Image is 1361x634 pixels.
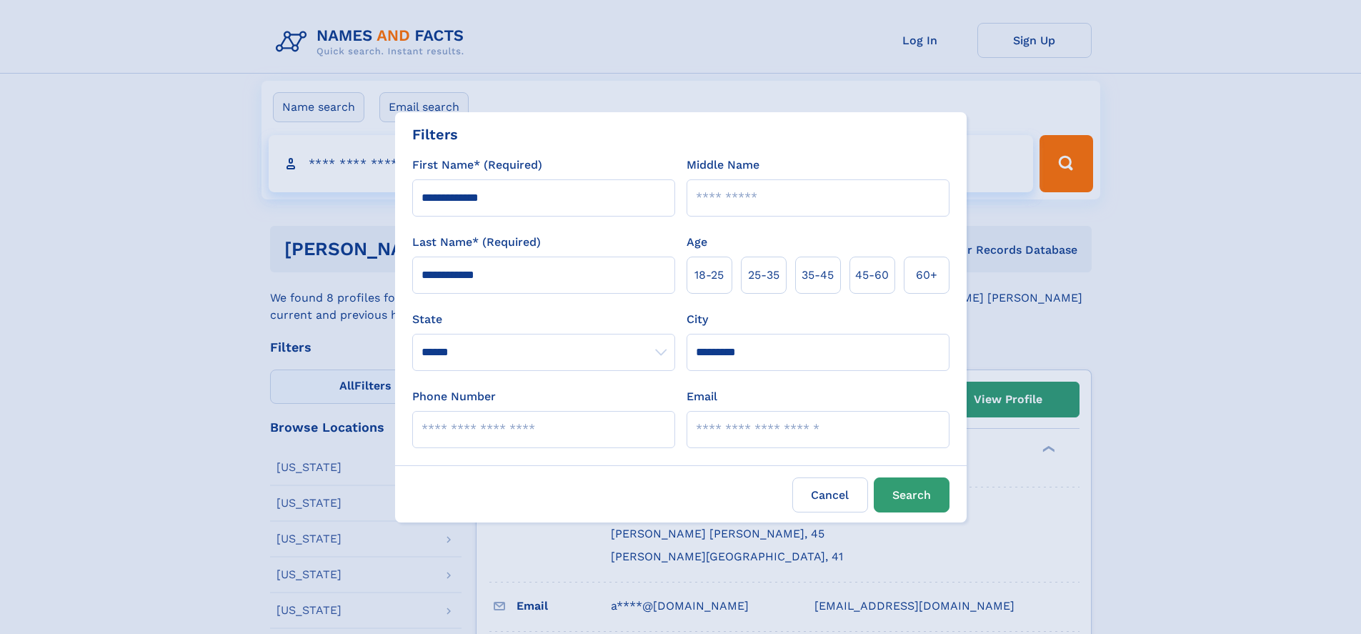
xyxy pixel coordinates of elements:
[412,157,542,174] label: First Name* (Required)
[748,267,779,284] span: 25‑35
[412,388,496,405] label: Phone Number
[916,267,937,284] span: 60+
[412,124,458,145] div: Filters
[687,311,708,328] label: City
[855,267,889,284] span: 45‑60
[802,267,834,284] span: 35‑45
[412,234,541,251] label: Last Name* (Required)
[687,388,717,405] label: Email
[412,311,675,328] label: State
[687,234,707,251] label: Age
[694,267,724,284] span: 18‑25
[687,157,759,174] label: Middle Name
[792,477,868,512] label: Cancel
[874,477,949,512] button: Search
